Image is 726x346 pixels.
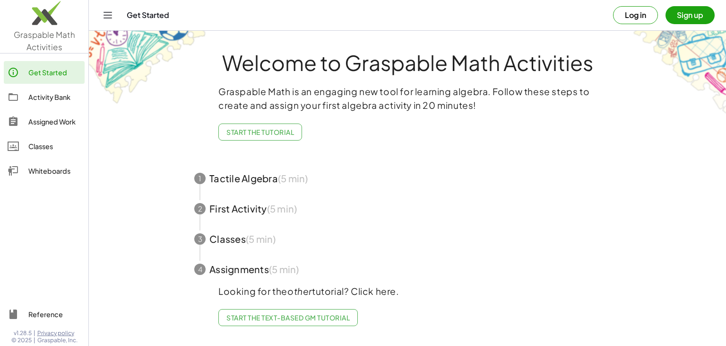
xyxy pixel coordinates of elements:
a: Assigned Work [4,110,85,133]
span: Start the Text-based GM Tutorial [226,313,350,322]
p: Looking for the tutorial? Click here. [218,284,596,298]
div: 2 [194,203,206,214]
button: Toggle navigation [100,8,115,23]
button: Log in [613,6,658,24]
h1: Welcome to Graspable Math Activities [177,52,638,73]
button: 1Tactile Algebra(5 min) [183,163,632,194]
button: 2First Activity(5 min) [183,194,632,224]
span: | [34,329,35,337]
a: Start the Text-based GM Tutorial [218,309,358,326]
span: © 2025 [11,337,32,344]
div: 3 [194,233,206,245]
div: Reference [28,309,81,320]
img: get-started-bg-ul-Ceg4j33I.png [89,30,207,105]
a: Get Started [4,61,85,84]
div: 1 [194,173,206,184]
span: v1.28.5 [14,329,32,337]
em: other [287,285,312,297]
a: Classes [4,135,85,158]
a: Privacy policy [37,329,78,337]
div: Whiteboards [28,165,81,177]
p: Graspable Math is an engaging new tool for learning algebra. Follow these steps to create and ass... [218,85,596,112]
div: Classes [28,141,81,152]
button: 3Classes(5 min) [183,224,632,254]
button: 4Assignments(5 min) [183,254,632,284]
a: Reference [4,303,85,326]
div: Get Started [28,67,81,78]
span: Graspable, Inc. [37,337,78,344]
span: | [34,337,35,344]
a: Whiteboards [4,160,85,182]
button: Sign up [665,6,715,24]
span: Start the Tutorial [226,128,294,136]
div: Activity Bank [28,91,81,103]
div: Assigned Work [28,116,81,127]
button: Start the Tutorial [218,124,302,141]
span: Graspable Math Activities [14,29,75,52]
div: 4 [194,264,206,275]
a: Activity Bank [4,86,85,108]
